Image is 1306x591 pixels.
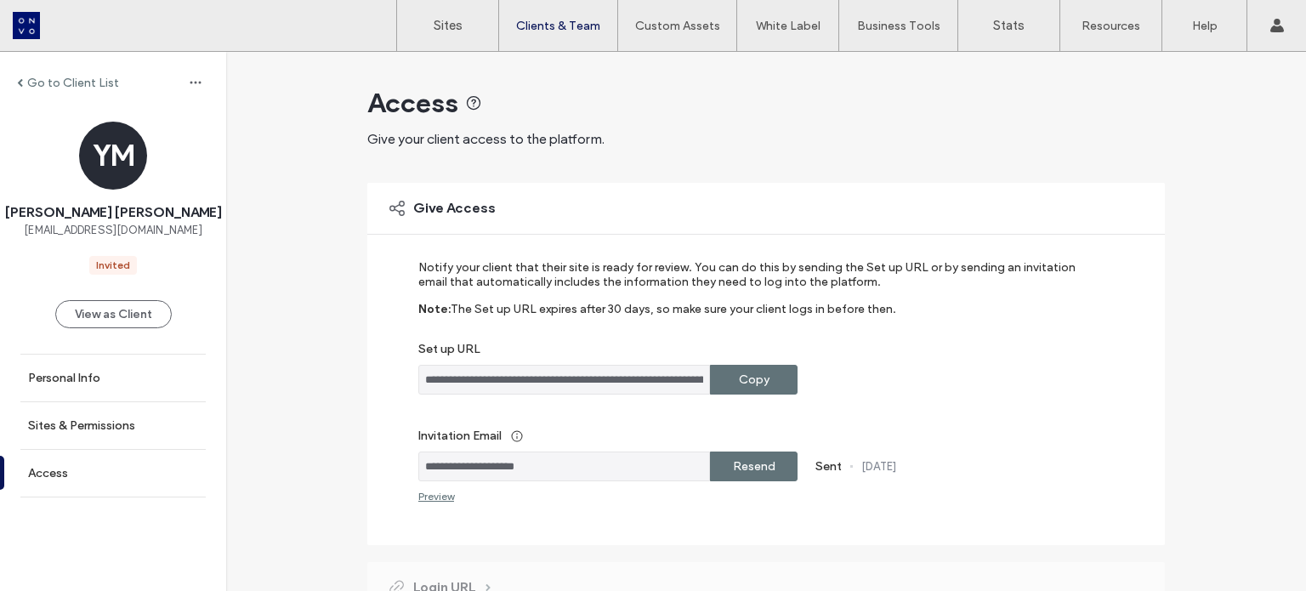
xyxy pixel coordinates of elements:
[37,12,83,27] span: Ayuda
[5,203,222,222] span: [PERSON_NAME] [PERSON_NAME]
[418,260,1091,302] label: Notify your client that their site is ready for review. You can do this by sending the Set up URL...
[733,451,775,482] label: Resend
[756,19,821,33] label: White Label
[434,18,463,33] label: Sites
[28,371,100,385] label: Personal Info
[96,258,130,273] div: Invited
[24,222,202,239] span: [EMAIL_ADDRESS][DOMAIN_NAME]
[79,122,147,190] div: YM
[857,19,940,33] label: Business Tools
[739,364,769,395] label: Copy
[861,460,896,473] label: [DATE]
[367,131,605,147] span: Give your client access to the platform.
[451,302,896,342] label: The Set up URL expires after 30 days, so make sure your client logs in before then.
[516,19,600,33] label: Clients & Team
[367,86,458,120] span: Access
[1192,19,1218,33] label: Help
[635,19,720,33] label: Custom Assets
[28,466,68,480] label: Access
[418,420,1091,452] label: Invitation Email
[993,18,1025,33] label: Stats
[418,490,454,503] div: Preview
[28,418,135,433] label: Sites & Permissions
[418,302,451,342] label: Note:
[1082,19,1140,33] label: Resources
[413,199,496,218] span: Give Access
[27,76,119,90] label: Go to Client List
[418,342,1091,365] label: Set up URL
[815,459,842,474] label: Sent
[55,300,172,328] button: View as Client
